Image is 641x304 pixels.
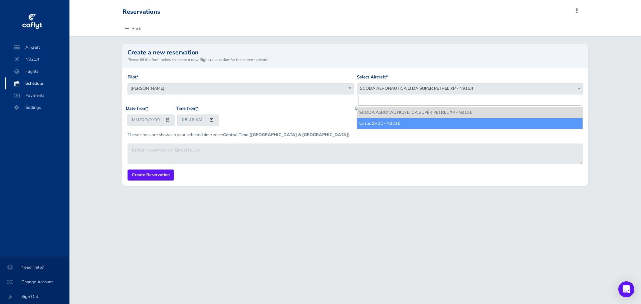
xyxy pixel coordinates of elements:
[223,132,350,138] b: Central Time ([GEOGRAPHIC_DATA] & [GEOGRAPHIC_DATA])
[128,57,583,63] small: Please fill the form below to create a new flight reservation for the current aircraft
[386,74,388,80] abbr: required
[123,21,141,36] a: Back
[196,105,198,111] abbr: required
[8,291,61,303] span: Sign Out
[126,105,148,112] label: Date from
[176,105,198,112] label: Time from
[8,261,61,273] span: Need Help?
[12,41,63,53] span: Aircraft
[12,53,63,65] span: N321JJ
[357,107,583,118] li: SCODA AERONAUTICA LTDA SUPER PETREL XP - N915JJ
[357,118,583,129] li: Cirrus SR22 - N321JJ
[128,131,583,138] p: These times are shown in your selected time zone:
[128,74,139,81] label: Pilot
[12,77,63,89] span: Schedule
[357,84,583,93] span: SCODA AERONAUTICA LTDA SUPER PETREL XP - N915JJ
[128,84,353,93] span: Don Coburn
[21,12,43,32] img: coflyt logo
[355,105,372,112] label: Date to
[128,170,174,181] input: Create Reservation
[357,74,388,81] label: Select Aircraft
[12,101,63,113] span: Settings
[12,89,63,101] span: Payments
[8,276,61,288] span: Change Account
[123,8,160,16] div: Reservations
[12,65,63,77] span: Flights
[146,105,148,111] abbr: required
[128,49,583,55] h2: Create a new reservation
[128,83,354,94] span: Don Coburn
[137,74,139,80] abbr: required
[357,83,583,94] span: SCODA AERONAUTICA LTDA SUPER PETREL XP - N915JJ
[618,281,634,297] div: Open Intercom Messenger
